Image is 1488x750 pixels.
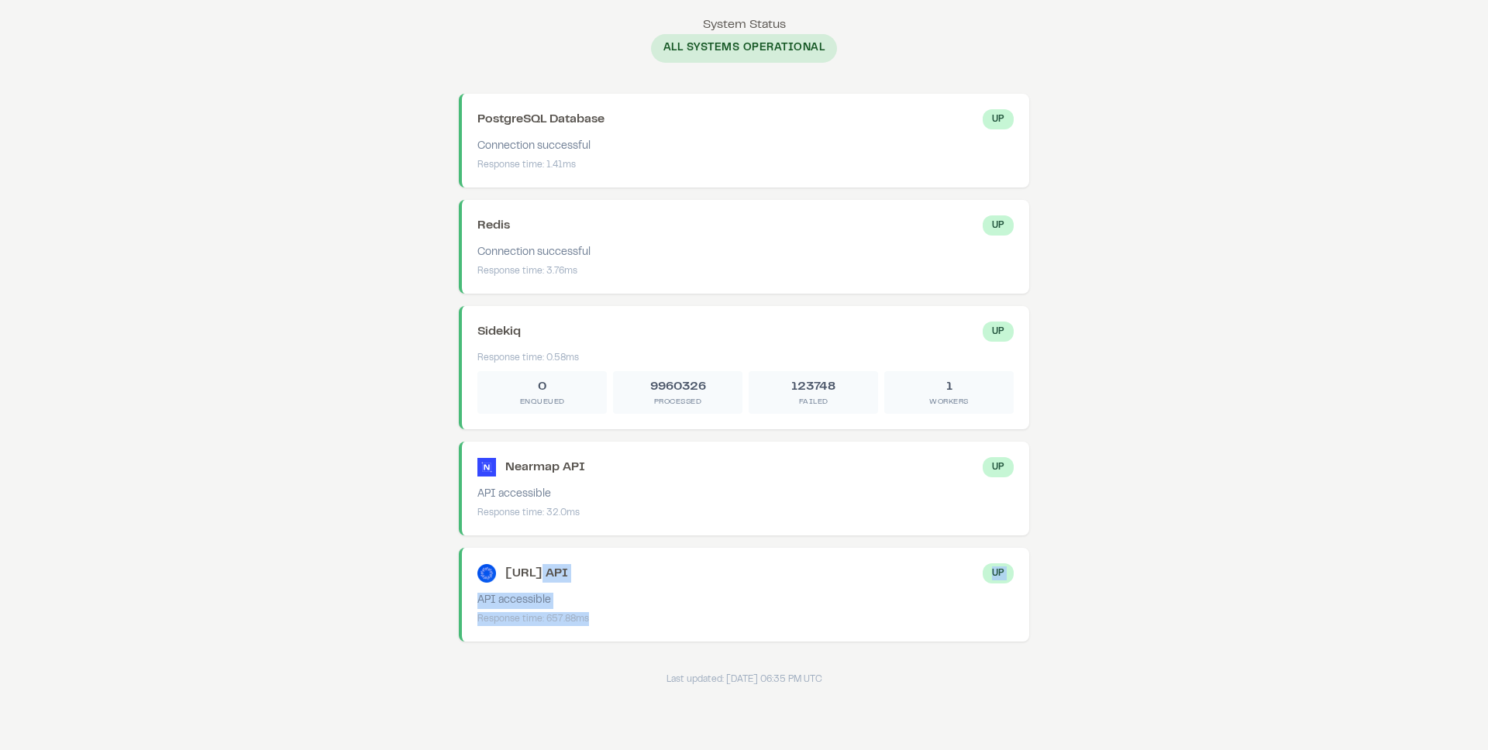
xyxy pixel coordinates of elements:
[459,673,1029,686] div: Last updated: [DATE] 06:35 PM UTC
[983,109,1014,129] div: Up
[477,593,1014,609] div: API accessible
[890,396,1007,408] div: Workers
[477,216,510,235] div: Redis
[459,15,1029,34] h1: System Status
[477,564,496,583] img: Precip.ai
[651,34,838,63] span: All Systems Operational
[484,377,601,396] div: 0
[484,396,601,408] div: Enqueued
[890,377,1007,396] div: 1
[983,563,1014,583] div: Up
[477,139,1014,155] div: Connection successful
[983,457,1014,477] div: Up
[983,215,1014,236] div: Up
[477,351,1014,365] div: Response time: 0.58ms
[755,396,872,408] div: Failed
[619,377,736,396] div: 9960326
[477,264,1014,278] div: Response time: 3.76ms
[477,612,1014,626] div: Response time: 657.88ms
[619,396,736,408] div: Processed
[477,506,1014,520] div: Response time: 32.0ms
[505,564,568,583] div: [URL] API
[755,377,872,396] div: 123748
[477,245,1014,261] div: Connection successful
[477,322,521,341] div: Sidekiq
[477,487,1014,503] div: API accessible
[983,322,1014,342] div: Up
[477,458,496,476] img: Nearmap
[505,458,585,476] div: Nearmap API
[477,110,604,129] div: PostgreSQL Database
[477,158,1014,172] div: Response time: 1.41ms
